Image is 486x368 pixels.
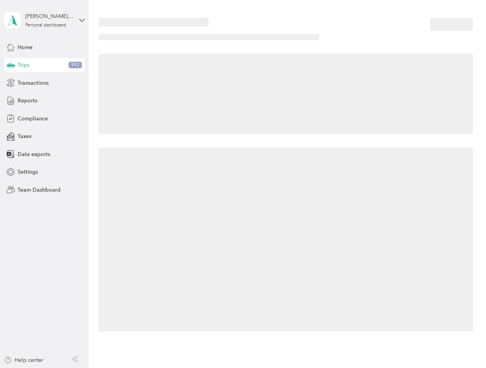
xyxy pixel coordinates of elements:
[18,168,38,176] span: Settings
[25,12,73,20] div: [PERSON_NAME][DATE]
[18,115,48,123] span: Compliance
[18,43,33,51] span: Home
[18,132,31,140] span: Taxes
[18,97,37,105] span: Reports
[69,62,82,69] span: 992
[443,325,486,368] iframe: Everlance-gr Chat Button Frame
[18,79,49,87] span: Transactions
[25,23,66,28] div: Personal dashboard
[18,150,50,158] span: Data exports
[18,186,61,194] span: Team Dashboard
[18,61,29,69] span: Trips
[4,356,43,364] button: Help center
